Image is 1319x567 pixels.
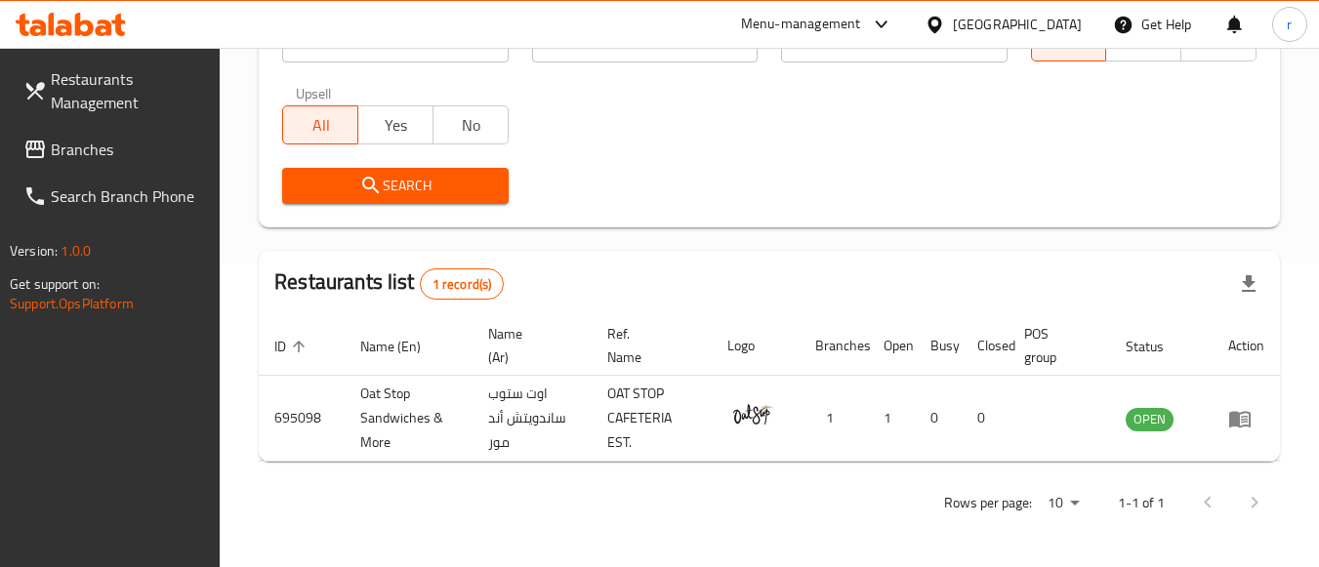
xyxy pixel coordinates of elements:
span: 1.0.0 [61,238,91,263]
span: All [1040,28,1099,57]
span: Get support on: [10,271,100,297]
span: Yes [366,111,426,140]
p: Rows per page: [944,491,1032,515]
th: Open [868,316,915,376]
div: Menu-management [741,13,861,36]
td: OAT STOP CAFETERIA EST. [592,376,712,462]
a: Search Branch Phone [8,173,221,220]
span: r [1287,14,1292,35]
span: Ref. Name [607,322,688,369]
div: [GEOGRAPHIC_DATA] [953,14,1082,35]
button: All [282,105,358,144]
span: TGO [1114,28,1174,57]
span: TMP [1189,28,1249,57]
a: Branches [8,126,221,173]
span: OPEN [1126,408,1174,430]
span: Search [298,174,492,198]
td: 1 [800,376,868,462]
td: 0 [915,376,962,462]
button: Yes [357,105,433,144]
td: 695098 [259,376,345,462]
span: All [291,111,350,140]
th: Logo [712,316,800,376]
span: Name (Ar) [488,322,567,369]
div: Export file [1225,261,1272,307]
button: Search [282,168,508,204]
th: Closed [962,316,1009,376]
a: Restaurants Management [8,56,221,126]
th: Branches [800,316,868,376]
button: No [433,105,509,144]
div: Menu [1228,407,1264,430]
span: Restaurants Management [51,67,205,114]
div: Rows per page: [1040,489,1087,518]
span: ID [274,335,311,358]
div: OPEN [1126,408,1174,431]
span: Status [1126,335,1189,358]
td: 0 [962,376,1009,462]
h2: Restaurants list [274,267,504,300]
a: Support.OpsPlatform [10,291,134,316]
th: Action [1213,316,1280,376]
span: Branches [51,138,205,161]
td: 1 [868,376,915,462]
th: Busy [915,316,962,376]
span: 1 record(s) [421,275,504,294]
td: اوت ستوب ساندويتش أند مور [473,376,591,462]
span: Search Branch Phone [51,184,205,208]
label: Upsell [296,86,332,100]
table: enhanced table [259,316,1280,462]
span: Version: [10,238,58,263]
div: Total records count [420,268,505,300]
span: Name (En) [360,335,446,358]
img: Oat Stop Sandwiches & More [727,390,776,439]
span: No [441,111,501,140]
td: Oat Stop Sandwiches & More [345,376,473,462]
p: 1-1 of 1 [1118,491,1165,515]
span: POS group [1024,322,1087,369]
